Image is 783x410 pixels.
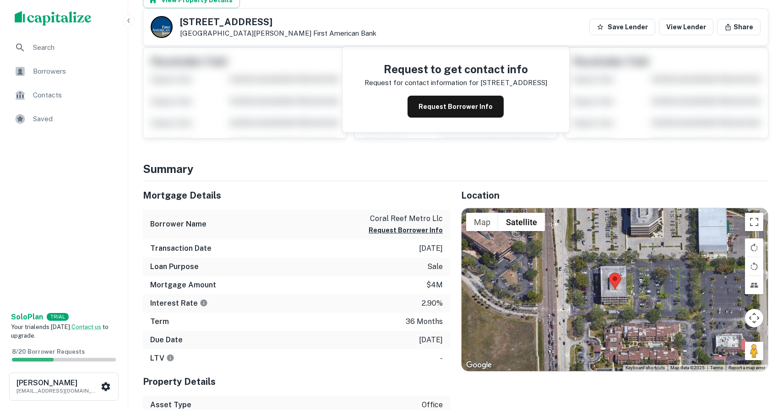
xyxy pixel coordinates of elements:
svg: LTVs displayed on the website are for informational purposes only and may be reported incorrectly... [166,354,174,362]
p: sale [427,261,443,272]
h5: Property Details [143,375,450,388]
button: Save Lender [589,19,655,35]
span: 8 / 20 Borrower Requests [12,348,85,355]
a: Terms (opens in new tab) [710,365,723,370]
button: Request Borrower Info [369,225,443,236]
a: Report a map error [729,365,765,370]
button: [PERSON_NAME][EMAIL_ADDRESS][DOMAIN_NAME] [9,372,119,401]
a: Search [7,37,120,59]
h4: Request to get contact info [364,61,547,77]
a: Open this area in Google Maps (opens a new window) [464,359,494,371]
p: [DATE] [419,243,443,254]
h6: [PERSON_NAME] [16,379,99,387]
span: Map data ©2025 [670,365,705,370]
button: Toggle fullscreen view [745,213,763,231]
h6: Borrower Name [150,219,207,230]
p: - [440,353,443,364]
p: 36 months [406,316,443,327]
p: 2.90% [422,298,443,309]
a: Contact us [71,324,101,330]
h5: [STREET_ADDRESS] [180,17,376,27]
h5: Mortgage Details [143,189,450,202]
button: Map camera controls [745,309,763,327]
p: coral reef metro llc [369,213,443,224]
h6: Due Date [150,334,183,345]
h5: Location [461,189,768,202]
a: First American Bank [313,29,376,37]
a: Borrowers [7,60,120,82]
p: [GEOGRAPHIC_DATA][PERSON_NAME] [180,29,376,38]
button: Request Borrower Info [408,96,504,118]
p: [EMAIL_ADDRESS][DOMAIN_NAME] [16,387,99,395]
a: View Lender [659,19,713,35]
h6: Mortgage Amount [150,280,216,291]
a: Contacts [7,84,120,106]
span: Saved [33,113,115,124]
h6: Term [150,316,169,327]
span: Your trial ends [DATE]. to upgrade. [11,324,109,340]
button: Share [717,19,761,35]
button: Rotate map clockwise [745,238,763,257]
img: Google [464,359,494,371]
button: Rotate map counterclockwise [745,257,763,275]
a: SoloPlan [11,312,43,323]
span: Contacts [33,90,115,101]
button: Keyboard shortcuts [625,365,665,371]
h4: Summary [143,161,768,177]
button: Show street map [466,213,498,231]
p: [STREET_ADDRESS] [480,77,547,88]
p: [DATE] [419,334,443,345]
svg: The interest rates displayed on the website are for informational purposes only and may be report... [200,299,208,307]
h6: Transaction Date [150,243,212,254]
h6: LTV [150,353,174,364]
strong: Solo Plan [11,313,43,321]
p: $4m [426,280,443,291]
button: Tilt map [745,276,763,294]
button: Show satellite imagery [498,213,545,231]
a: Saved [7,108,120,130]
div: TRIAL [47,313,69,321]
img: capitalize-logo.png [15,11,92,26]
h6: Loan Purpose [150,261,199,272]
span: Search [33,42,115,53]
p: Request for contact information for [364,77,478,88]
iframe: Chat Widget [737,337,783,381]
h6: Interest Rate [150,298,208,309]
span: Borrowers [33,66,115,77]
